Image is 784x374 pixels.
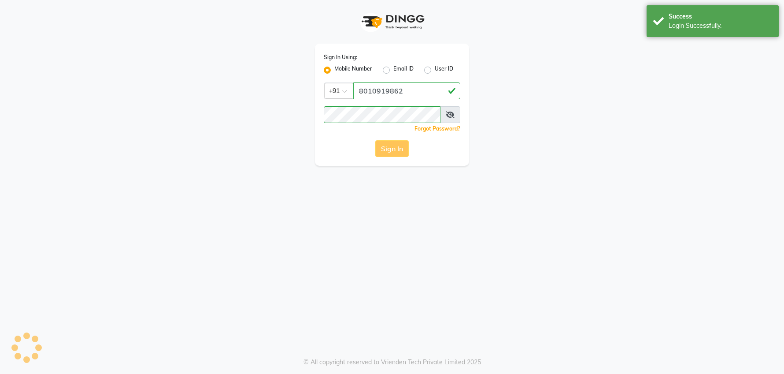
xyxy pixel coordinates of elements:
div: Login Successfully. [669,21,772,30]
div: Success [669,12,772,21]
label: Sign In Using: [324,53,357,61]
label: Mobile Number [334,65,372,75]
a: Forgot Password? [414,125,460,132]
input: Username [353,82,460,99]
img: logo1.svg [357,9,427,35]
label: Email ID [393,65,414,75]
label: User ID [435,65,453,75]
input: Username [324,106,440,123]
